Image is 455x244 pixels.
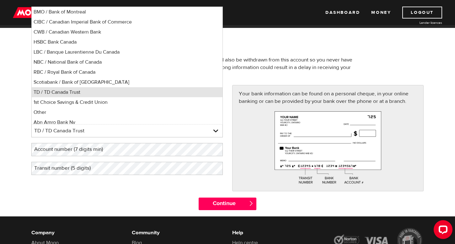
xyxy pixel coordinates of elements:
li: NBC / National Bank of Canada [32,57,222,67]
li: TD / TD Canada Trust [32,87,222,97]
label: Transit number (5 digits) [31,162,104,175]
h1: Bank account information [31,37,424,54]
li: CIBC / Canadian Imperial Bank of Commerce [32,17,222,27]
li: Other [32,107,222,117]
label: Account number (7 digits min) [31,143,116,156]
li: BMO / Bank of Montreal [32,7,222,17]
img: mogo_logo-11ee424be714fa7cbb0f0f49df9e16ec.png [13,7,50,19]
a: Logout [402,7,442,19]
li: LBC / Banque Laurentienne Du Canada [32,47,222,57]
li: Abn Amro Bank Nv [32,117,222,127]
li: Scotiabank / Bank of [GEOGRAPHIC_DATA] [32,77,222,87]
a: Lender licences [395,20,442,25]
li: 1st Choice Savings & Credit Union [32,97,222,107]
h6: Company [31,229,122,236]
li: RBC / Royal Bank of Canada [32,67,222,77]
span:  [249,201,254,206]
a: Money [371,7,391,19]
input: Continue [199,198,256,210]
h6: Community [132,229,223,236]
h6: Help [232,229,323,236]
a: Dashboard [325,7,360,19]
p: Your bank information can be found on a personal cheque, in your online banking or can be provide... [239,90,417,105]
iframe: LiveChat chat widget [429,218,455,244]
img: paycheck-large-7c426558fe069eeec9f9d0ad74ba3ec2.png [275,111,382,184]
li: CWB / Canadian Western Bank [32,27,222,37]
li: HSBC Bank Canada [32,37,222,47]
